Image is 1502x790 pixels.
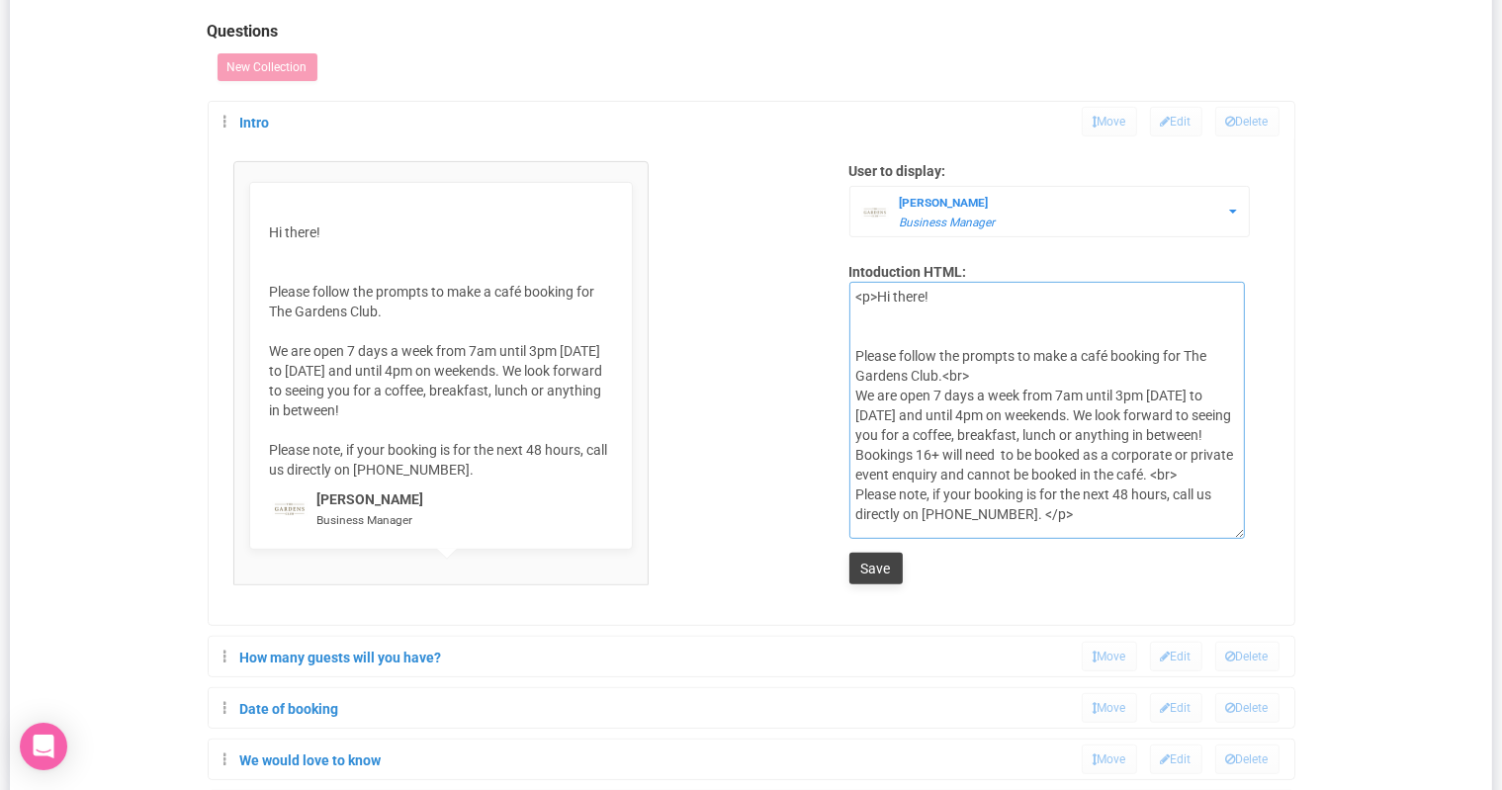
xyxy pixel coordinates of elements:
a: We would love to know [240,752,382,768]
strong: [PERSON_NAME] [900,196,989,210]
a: Move [1082,693,1137,723]
span: Delete [1215,745,1280,774]
a: How many guests will you have? [240,650,442,665]
legend: Questions [208,21,1295,44]
a: Move [1082,745,1137,774]
p: Hi there! Please follow the prompts to make a café booking for The Gardens Club. We are open 7 da... [270,222,612,480]
a: Delete [1215,115,1280,131]
strong: [PERSON_NAME] [317,491,424,507]
span: Delete [1215,107,1280,136]
span: Delete [1215,693,1280,723]
input: Save [849,553,903,584]
a: Edit [1150,642,1202,671]
div: Open Intercom Messenger [20,723,67,770]
a: Date of booking [240,701,339,717]
a: Delete [1215,650,1280,665]
button: [PERSON_NAME] Business Manager [849,186,1250,237]
a: Delete [1215,752,1280,768]
a: Delete [1215,701,1280,717]
a: Intro [240,115,270,131]
a: Edit [1150,107,1202,136]
img: open-uri20240808-2-z9o2v [270,489,309,529]
img: open-uri20240808-2-z9o2v [860,198,890,227]
textarea: <p>Hi there! Please follow the prompts to make a café booking for The Gardens Club.<br> We are op... [849,282,1245,539]
a: Move [1082,107,1137,136]
strong: Intoduction HTML: [849,264,967,280]
button: New Collection [218,53,317,81]
span: Delete [1215,642,1280,671]
strong: User to display: [849,163,946,179]
a: Edit [1150,693,1202,723]
a: Move [1082,642,1137,671]
a: Edit [1150,745,1202,774]
small: Business Manager [317,513,413,527]
em: Business Manager [900,216,996,229]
